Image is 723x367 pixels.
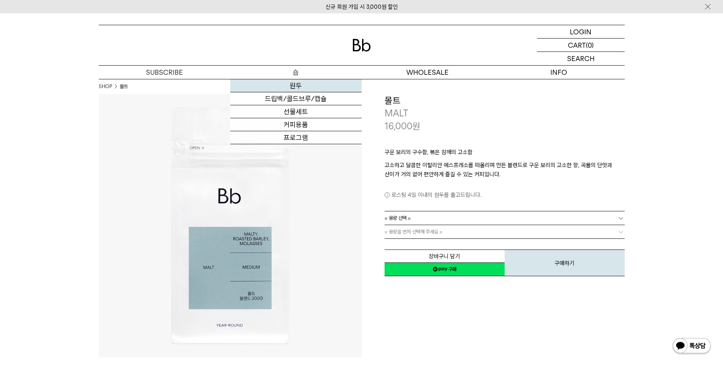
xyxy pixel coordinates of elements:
[385,161,625,179] p: 고소하고 달콤한 이탈리안 에스프레소를 떠올리며 만든 블렌드로 구운 보리의 고소한 향, 곡물의 단맛과 산미가 거의 없어 편안하게 즐길 수 있는 커피입니다.
[385,225,442,238] span: = 용량을 먼저 선택해 주세요 =
[586,39,594,52] p: (0)
[493,66,625,79] p: INFO
[570,25,592,38] p: LOGIN
[385,94,625,107] h3: 몰트
[537,25,625,39] a: LOGIN
[385,190,625,200] p: 로스팅 4일 이내의 원두를 출고드립니다.
[385,107,625,120] p: MALT
[385,148,625,161] p: 구운 보리의 구수함, 볶은 참깨의 고소함
[99,66,230,79] a: SUBSCRIBE
[99,83,112,90] a: SHOP
[230,92,362,105] a: 드립백/콜드브루/캡슐
[120,83,128,90] li: 몰트
[385,211,411,225] span: = 용량 선택 =
[230,105,362,118] a: 선물세트
[230,66,362,79] a: 숍
[325,3,398,10] a: 신규 회원 가입 시 3,000원 할인
[672,337,712,356] img: 카카오톡 채널 1:1 채팅 버튼
[230,79,362,92] a: 원두
[567,52,595,65] p: SEARCH
[230,118,362,131] a: 커피용품
[99,94,362,357] img: 몰트
[385,249,505,263] button: 장바구니 담기
[505,249,625,276] button: 구매하기
[568,39,586,52] p: CART
[385,120,420,133] p: 16,000
[412,121,420,132] span: 원
[230,131,362,144] a: 프로그램
[385,262,505,276] a: 새창
[353,39,371,52] img: 로고
[362,66,493,79] p: WHOLESALE
[537,39,625,52] a: CART (0)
